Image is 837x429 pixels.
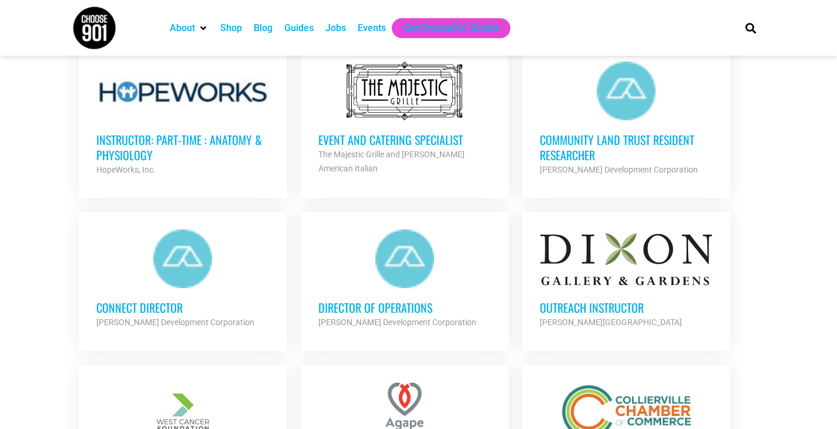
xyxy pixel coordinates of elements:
[254,21,273,35] a: Blog
[318,317,476,327] strong: [PERSON_NAME] Development Corporation
[170,21,195,35] a: About
[540,300,712,315] h3: Outreach Instructor
[301,44,509,193] a: Event and Catering Specialist The Majestic Grille and [PERSON_NAME] American Italian
[318,132,491,147] h3: Event and Catering Specialist
[325,21,346,35] a: Jobs
[96,317,254,327] strong: [PERSON_NAME] Development Corporation
[96,300,269,315] h3: Connect Director
[164,18,725,38] nav: Main nav
[540,317,682,327] strong: [PERSON_NAME][GEOGRAPHIC_DATA]
[522,44,730,194] a: Community Land Trust Resident Researcher [PERSON_NAME] Development Corporation
[79,44,287,194] a: Instructor: Part-Time : Anatomy & Physiology HopeWorks, Inc.
[220,21,242,35] a: Shop
[284,21,314,35] a: Guides
[318,150,465,173] strong: The Majestic Grille and [PERSON_NAME] American Italian
[741,18,760,38] div: Search
[318,300,491,315] h3: Director of Operations
[404,21,499,35] a: Get Choose901 Emails
[522,212,730,347] a: Outreach Instructor [PERSON_NAME][GEOGRAPHIC_DATA]
[540,132,712,163] h3: Community Land Trust Resident Researcher
[164,18,214,38] div: About
[79,212,287,347] a: Connect Director [PERSON_NAME] Development Corporation
[96,132,269,163] h3: Instructor: Part-Time : Anatomy & Physiology
[358,21,386,35] a: Events
[540,165,698,174] strong: [PERSON_NAME] Development Corporation
[96,165,156,174] strong: HopeWorks, Inc.
[301,212,509,347] a: Director of Operations [PERSON_NAME] Development Corporation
